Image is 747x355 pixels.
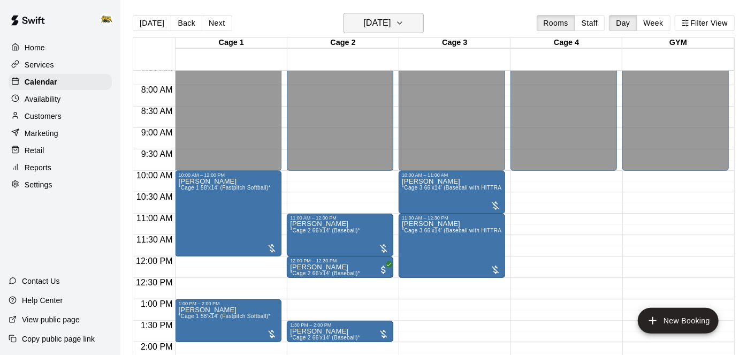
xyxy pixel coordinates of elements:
p: Reports [25,162,51,173]
button: [DATE] [344,13,424,33]
h6: [DATE] [363,16,391,31]
a: Retail [9,142,112,158]
span: 1:00 PM [138,299,176,308]
span: All customers have paid [378,265,389,275]
span: 9:00 AM [139,128,176,137]
p: Contact Us [22,276,60,286]
p: Home [25,42,45,53]
div: Cage 3 [399,38,511,48]
a: Settings [9,177,112,193]
button: Week [637,15,670,31]
span: 11:00 AM [134,214,176,223]
button: Back [171,15,202,31]
p: Calendar [25,77,57,87]
p: Marketing [25,128,58,139]
div: 10:00 AM – 12:00 PM: *Cage 1 58'x14' (Fastpitch Softball)* [175,171,281,256]
span: 11:30 AM [134,235,176,244]
a: Availability [9,91,112,107]
div: Cage 4 [510,38,622,48]
span: *Cage 1 58'x14' (Fastpitch Softball)* [178,313,270,319]
span: *Cage 3 66'x14' (Baseball with HITTRAX)* [402,185,509,191]
div: GYM [622,38,734,48]
p: Availability [25,94,61,104]
span: *Cage 2 66'x14' (Baseball)* [290,270,360,276]
button: Rooms [537,15,575,31]
button: add [638,308,719,334]
div: 1:30 PM – 2:00 PM [290,322,390,328]
div: Cage 1 [176,38,287,48]
span: 12:00 PM [133,256,175,266]
div: HITHOUSE ABBY [98,9,120,30]
span: 2:00 PM [138,342,176,351]
div: 10:00 AM – 12:00 PM [178,172,278,178]
a: Services [9,57,112,73]
div: 10:00 AM – 11:00 AM [402,172,502,178]
div: Cage 2 [287,38,399,48]
span: 12:30 PM [133,278,175,287]
p: Help Center [22,295,63,306]
span: *Cage 3 66'x14' (Baseball with HITTRAX)* [402,228,509,233]
p: Retail [25,145,44,156]
p: Customers [25,111,62,122]
span: 8:30 AM [139,107,176,116]
span: 8:00 AM [139,85,176,94]
div: 1:00 PM – 2:00 PM [178,301,278,306]
div: 11:00 AM – 12:30 PM [402,215,502,221]
button: Staff [575,15,605,31]
p: Services [25,59,54,70]
div: 12:00 PM – 12:30 PM [290,258,390,263]
p: Copy public page link [22,334,95,344]
button: [DATE] [133,15,171,31]
a: Customers [9,108,112,124]
p: Settings [25,179,52,190]
div: 1:00 PM – 2:00 PM: *Cage 1 58'x14' (Fastpitch Softball)* [175,299,281,342]
span: 10:30 AM [134,192,176,201]
button: Next [202,15,232,31]
div: 11:00 AM – 12:00 PM: Alisha Openshaw [287,214,393,256]
p: View public page [22,314,80,325]
button: Filter View [675,15,735,31]
a: Marketing [9,125,112,141]
div: 11:00 AM – 12:00 PM [290,215,390,221]
a: Calendar [9,74,112,90]
span: 9:30 AM [139,149,176,158]
span: *Cage 2 66'x14' (Baseball)* [290,335,360,341]
a: Home [9,40,112,56]
span: 1:30 PM [138,321,176,330]
div: 11:00 AM – 12:30 PM: *Cage 3 66'x14' (Baseball with HITTRAX)* [399,214,505,278]
button: Day [609,15,637,31]
div: 12:00 PM – 12:30 PM: Cole Aarstad [287,256,393,278]
span: 10:00 AM [134,171,176,180]
span: *Cage 1 58'x14' (Fastpitch Softball)* [178,185,270,191]
span: *Cage 2 66'x14' (Baseball)* [290,228,360,233]
img: HITHOUSE ABBY [100,13,113,26]
div: 1:30 PM – 2:00 PM: Josh Kwon [287,321,393,342]
a: Reports [9,160,112,176]
div: 10:00 AM – 11:00 AM: Brodie Atchison [399,171,505,214]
